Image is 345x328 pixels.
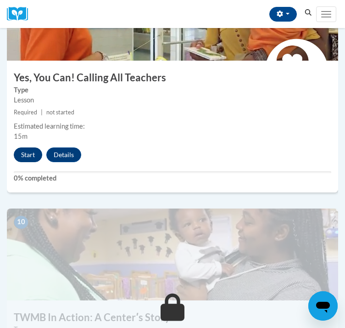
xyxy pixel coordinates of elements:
img: Course Image [7,209,338,300]
span: 15m [14,132,28,140]
h3: TWMB In Action: A Centerʹs Story [7,311,338,325]
button: Start [14,147,42,162]
div: Lesson [14,95,331,105]
div: Estimated learning time: [14,121,331,131]
span: 10 [14,215,28,229]
span: not started [46,109,74,116]
label: 0% completed [14,173,331,183]
button: Account Settings [269,7,297,22]
span: Required [14,109,37,116]
a: Cox Campus [7,7,34,21]
button: Details [46,147,81,162]
img: Logo brand [7,7,34,21]
iframe: Button to launch messaging window [308,291,338,321]
h3: Yes, You Can! Calling All Teachers [7,71,338,85]
label: Type [14,85,331,95]
span: | [41,109,43,116]
button: Search [301,7,315,18]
